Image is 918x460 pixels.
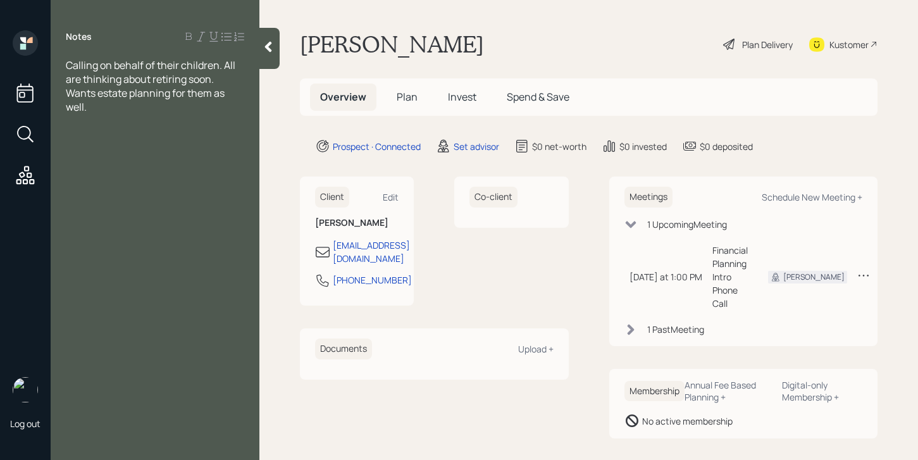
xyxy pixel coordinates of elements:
div: Upload + [518,343,554,355]
h6: [PERSON_NAME] [315,218,399,228]
div: [DATE] at 1:00 PM [630,270,702,283]
span: Plan [397,90,418,104]
div: Edit [383,191,399,203]
div: Prospect · Connected [333,140,421,153]
div: Set advisor [454,140,499,153]
div: Log out [10,418,40,430]
h6: Co-client [469,187,518,208]
div: 1 Upcoming Meeting [647,218,727,231]
div: Schedule New Meeting + [762,191,862,203]
div: $0 net-worth [532,140,586,153]
div: Plan Delivery [742,38,793,51]
div: Financial Planning Intro Phone Call [712,244,748,310]
div: 1 Past Meeting [647,323,704,336]
img: retirable_logo.png [13,377,38,402]
h6: Documents [315,339,372,359]
span: Calling on behalf of their children. All are thinking about retiring soon. Wants estate planning ... [66,58,237,114]
div: Annual Fee Based Planning + [685,379,772,403]
label: Notes [66,30,92,43]
div: [PHONE_NUMBER] [333,273,412,287]
h6: Membership [624,381,685,402]
div: [PERSON_NAME] [783,271,845,283]
div: Kustomer [829,38,869,51]
div: [EMAIL_ADDRESS][DOMAIN_NAME] [333,239,410,265]
h1: [PERSON_NAME] [300,30,484,58]
h6: Client [315,187,349,208]
div: $0 invested [619,140,667,153]
div: Digital-only Membership + [782,379,862,403]
span: Invest [448,90,476,104]
div: $0 deposited [700,140,753,153]
span: Spend & Save [507,90,569,104]
span: Overview [320,90,366,104]
h6: Meetings [624,187,673,208]
div: No active membership [642,414,733,428]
